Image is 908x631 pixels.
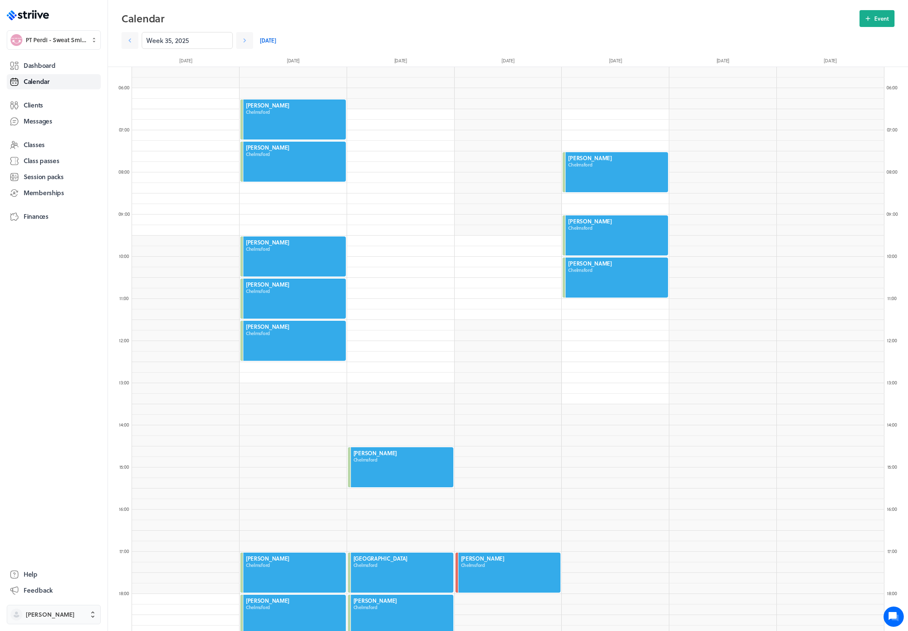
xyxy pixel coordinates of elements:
[24,61,55,70] span: Dashboard
[454,57,562,67] div: [DATE]
[884,548,900,554] div: 17
[124,84,129,91] span: :00
[116,379,132,386] div: 13
[123,337,129,344] span: :00
[24,172,63,181] span: Session packs
[124,168,129,175] span: :00
[123,463,129,470] span: :00
[884,211,900,217] div: 09
[13,35,156,48] h1: Hi [PERSON_NAME]
[116,169,132,175] div: 08
[13,110,30,127] img: US
[123,505,129,513] span: :00
[116,590,132,596] div: 18
[7,209,101,224] a: Finances
[116,211,132,217] div: 09
[26,36,86,44] span: PT Perdi - Sweat Smile Succeed
[123,379,129,386] span: :00
[7,58,101,73] a: Dashboard
[884,169,900,175] div: 08
[11,34,22,46] img: PT Perdi - Sweat Smile Succeed
[884,253,900,259] div: 10
[7,185,101,201] a: Memberships
[24,570,38,579] span: Help
[123,548,129,555] span: :00
[7,567,101,582] a: Help
[15,92,136,100] h2: Recent conversations
[7,74,101,89] a: Calendar
[874,15,889,22] span: Event
[884,422,900,428] div: 14
[891,421,897,428] span: :00
[240,57,347,67] div: [DATE]
[7,30,101,50] button: PT Perdi - Sweat Smile SucceedPT Perdi - Sweat Smile Succeed
[13,163,156,169] div: [PERSON_NAME] •
[7,605,101,624] button: [PERSON_NAME]
[260,32,276,49] a: [DATE]
[884,464,900,470] div: 15
[24,156,59,165] span: Class passes
[142,32,233,49] input: YYYY-M-D
[891,379,897,386] span: :00
[7,137,101,153] a: Classes
[7,169,101,185] a: Session packs
[13,50,156,77] h2: We're here to help. Ask us anything!
[892,84,897,91] span: :00
[562,57,669,67] div: [DATE]
[116,464,132,470] div: 15
[891,337,897,344] span: :00
[892,210,897,217] span: :00
[884,506,900,512] div: 16
[884,337,900,344] div: 12
[26,610,75,619] span: [PERSON_NAME]
[116,84,132,91] div: 06
[884,126,900,133] div: 07
[116,295,132,301] div: 11
[860,10,895,27] button: Event
[891,126,897,133] span: :00
[7,583,101,598] button: Feedback
[116,422,132,428] div: 14
[891,295,897,302] span: :00
[123,421,129,428] span: :00
[116,253,132,259] div: 10
[891,463,897,470] span: :00
[24,586,53,595] span: Feedback
[884,607,904,627] iframe: gist-messenger-bubble-iframe
[892,168,897,175] span: :00
[24,101,43,110] span: Clients
[123,295,129,302] span: :00
[6,103,162,562] div: US[PERSON_NAME] just wanted to confirm that the Striive platform will be closing down on [DATE]. ...
[132,57,240,67] div: [DATE]
[891,548,897,555] span: :00
[123,590,129,597] span: :00
[7,98,101,113] a: Clients
[884,295,900,301] div: 11
[116,126,132,133] div: 07
[13,169,32,175] span: [DATE]
[7,114,101,129] a: Messages
[7,153,101,169] a: Class passes
[136,93,154,99] span: See all
[891,252,897,260] span: :00
[884,590,900,596] div: 18
[24,188,64,197] span: Memberships
[116,548,132,554] div: 17
[13,128,156,163] div: [PERSON_NAME] just wanted to confirm that the Striive platform will be closing down on [DATE]. So...
[124,210,129,217] span: :00
[776,57,884,67] div: [DATE]
[347,57,454,67] div: [DATE]
[121,10,860,27] h2: Calendar
[116,337,132,344] div: 12
[24,212,48,221] span: Finances
[24,117,52,126] span: Messages
[669,57,777,67] div: [DATE]
[891,590,897,597] span: :00
[884,379,900,386] div: 13
[123,126,129,133] span: :00
[24,140,45,149] span: Classes
[884,84,900,91] div: 06
[116,506,132,512] div: 16
[24,77,50,86] span: Calendar
[123,252,129,260] span: :00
